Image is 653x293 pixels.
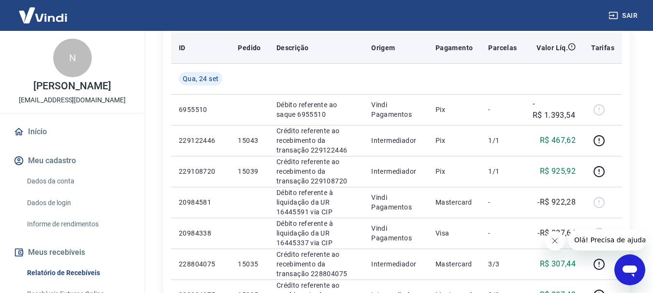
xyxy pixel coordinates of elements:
p: Débito referente ao saque 6955510 [276,100,356,119]
p: Débito referente à liquidação da UR 16445337 via CIP [276,219,356,248]
p: R$ 307,44 [540,258,576,270]
p: ID [179,43,186,53]
p: Pix [435,136,473,145]
a: Dados de login [23,193,133,213]
a: Relatório de Recebíveis [23,263,133,283]
p: Pix [435,167,473,176]
p: Crédito referente ao recebimento da transação 229108720 [276,157,356,186]
p: R$ 467,62 [540,135,576,146]
p: 20984338 [179,228,222,238]
iframe: Mensagem da empresa [568,229,645,251]
p: Valor Líq. [537,43,568,53]
a: Dados da conta [23,171,133,191]
button: Meus recebíveis [12,242,133,263]
p: Intermediador [371,167,420,176]
p: Parcelas [488,43,517,53]
p: Pagamento [435,43,473,53]
span: Olá! Precisa de ajuda? [6,7,81,14]
p: 1/1 [488,167,517,176]
p: 228804075 [179,259,222,269]
a: Informe de rendimentos [23,214,133,234]
p: Mastercard [435,197,473,207]
p: 3/3 [488,259,517,269]
p: Visa [435,228,473,238]
p: - [488,228,517,238]
p: 15043 [238,136,261,145]
p: 1/1 [488,136,517,145]
p: 229122446 [179,136,222,145]
p: 6955510 [179,105,222,114]
p: Intermediador [371,259,420,269]
p: -R$ 922,28 [537,196,576,208]
p: - [488,197,517,207]
button: Meu cadastro [12,150,133,171]
img: Vindi [12,0,74,30]
iframe: Fechar mensagem [545,231,565,251]
p: Vindi Pagamentos [371,100,420,119]
p: Crédito referente ao recebimento da transação 229122446 [276,126,356,155]
button: Sair [607,7,641,25]
p: -R$ 337,64 [537,227,576,239]
p: -R$ 1.393,54 [533,98,576,121]
p: 15035 [238,259,261,269]
p: 20984581 [179,197,222,207]
p: R$ 925,92 [540,166,576,177]
p: Mastercard [435,259,473,269]
p: [EMAIL_ADDRESS][DOMAIN_NAME] [19,95,126,105]
a: Início [12,121,133,142]
p: Pedido [238,43,261,53]
p: [PERSON_NAME] [33,81,111,91]
p: Vindi Pagamentos [371,223,420,243]
p: Crédito referente ao recebimento da transação 228804075 [276,250,356,279]
iframe: Botão para abrir a janela de mensagens [614,254,645,285]
p: 229108720 [179,167,222,176]
p: Tarifas [591,43,614,53]
div: N [53,39,92,77]
p: Descrição [276,43,309,53]
p: Origem [371,43,395,53]
p: Vindi Pagamentos [371,193,420,212]
p: Intermediador [371,136,420,145]
p: Débito referente à liquidação da UR 16445591 via CIP [276,188,356,217]
p: - [488,105,517,114]
span: Qua, 24 set [183,74,218,84]
p: Pix [435,105,473,114]
p: 15039 [238,167,261,176]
